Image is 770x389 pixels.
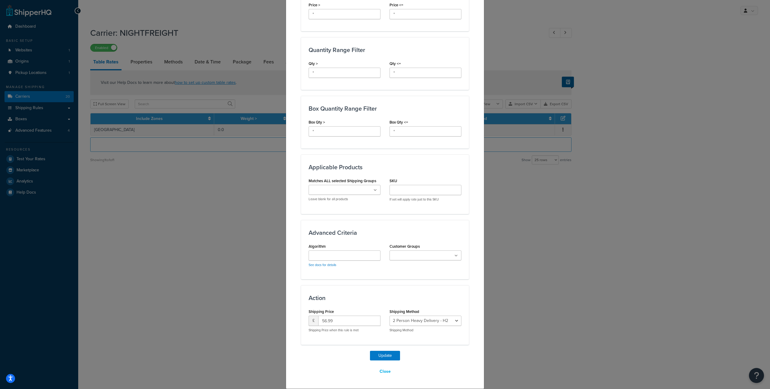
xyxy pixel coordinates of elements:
[309,309,334,314] label: Shipping Price
[309,197,380,201] p: Leave blank for all products
[309,179,376,183] label: Matches ALL selected Shipping Groups
[309,164,461,170] h3: Applicable Products
[309,61,318,66] label: Qty >
[390,61,401,66] label: Qty <=
[390,179,397,183] label: SKU
[309,316,318,326] span: £
[309,295,461,301] h3: Action
[309,120,325,124] label: Box Qty >
[309,229,461,236] h3: Advanced Criteria
[309,328,380,332] p: Shipping Price when this rule is met
[370,351,400,360] button: Update
[309,3,320,7] label: Price >
[376,366,395,377] button: Close
[390,3,403,7] label: Price <=
[390,244,420,249] label: Customer Groups
[390,328,461,332] p: Shipping Method
[309,244,326,249] label: Algorithm
[309,105,461,112] h3: Box Quantity Range Filter
[309,47,461,53] h3: Quantity Range Filter
[309,262,336,267] a: See docs for details
[390,197,461,202] p: If set will apply rate just to this SKU
[390,120,408,124] label: Box Qty <=
[390,309,419,314] label: Shipping Method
